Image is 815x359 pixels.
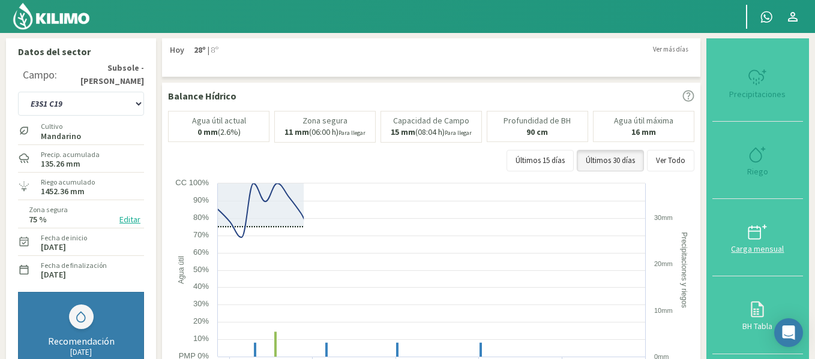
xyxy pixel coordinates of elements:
p: Datos del sector [18,44,144,59]
button: Editar [116,213,144,227]
b: 0 mm [197,126,218,137]
div: Riego [716,167,799,176]
div: Carga mensual [716,245,799,253]
div: BH Tabla [716,322,799,330]
text: 30% [193,299,209,308]
label: Fecha de inicio [41,233,87,243]
div: [DATE] [31,347,131,357]
p: (2.6%) [197,128,241,137]
label: [DATE] [41,243,66,251]
div: Recomendación [31,335,131,347]
label: Precip. acumulada [41,149,100,160]
strong: Subsole - [PERSON_NAME] [57,62,144,88]
span: | [208,44,209,56]
label: Cultivo [41,121,81,132]
label: 135.26 mm [41,160,80,168]
button: Últimos 15 días [507,150,574,171]
text: Precipitaciones y riegos [680,232,688,308]
b: 11 mm [284,126,309,137]
text: 60% [193,248,209,257]
img: Kilimo [12,2,91,31]
text: 80% [193,213,209,222]
small: Para llegar [338,129,365,137]
label: Fecha de finalización [41,260,107,271]
label: 75 % [29,216,47,224]
p: Agua útil actual [192,116,246,125]
button: BH Tabla [712,276,803,354]
div: Open Intercom Messenger [774,318,803,347]
label: 1452.36 mm [41,188,85,195]
small: Para llegar [445,129,472,137]
text: Agua útil [177,256,185,284]
button: Ver Todo [647,150,694,171]
span: 8º [209,44,218,56]
text: 20% [193,316,209,325]
button: Carga mensual [712,199,803,276]
div: Campo: [23,69,57,81]
b: 15 mm [391,126,415,137]
text: 90% [193,195,209,204]
b: 90 cm [526,126,548,137]
text: 10mm [654,307,673,314]
button: Riego [712,122,803,199]
text: 30mm [654,214,673,221]
p: (08:04 h) [391,128,472,137]
text: 20mm [654,260,673,267]
p: Profundidad de BH [504,116,571,125]
label: Mandarino [41,132,81,140]
b: 16 mm [631,126,656,137]
p: Agua útil máxima [614,116,673,125]
div: Precipitaciones [716,90,799,98]
label: Riego acumulado [41,177,95,188]
span: Ver más días [653,44,688,55]
p: Balance Hídrico [168,89,236,103]
text: 40% [193,282,209,291]
text: 70% [193,230,209,239]
label: Zona segura [29,204,68,215]
button: Últimos 30 días [577,150,644,171]
text: 10% [193,334,209,343]
text: CC 100% [175,178,209,187]
p: Zona segura [302,116,347,125]
strong: 28º [194,44,206,55]
text: 50% [193,265,209,274]
p: (06:00 h) [284,128,365,137]
span: Hoy [168,44,184,56]
p: Capacidad de Campo [393,116,469,125]
button: Precipitaciones [712,44,803,122]
label: [DATE] [41,271,66,279]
